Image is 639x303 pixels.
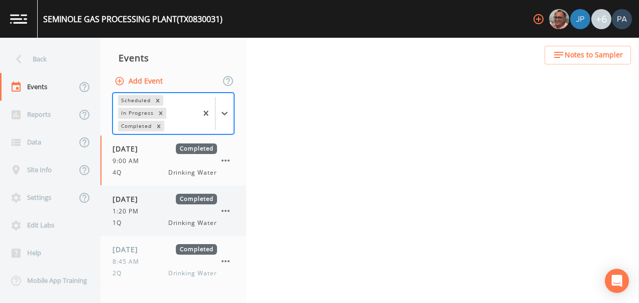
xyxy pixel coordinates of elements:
div: Remove Scheduled [152,95,163,106]
div: Open Intercom Messenger [605,269,629,293]
div: Remove Completed [153,121,164,131]
div: Mike Franklin [549,9,570,29]
span: Drinking Water [168,168,217,177]
span: Drinking Water [168,218,217,228]
div: Completed [118,121,153,131]
div: Scheduled [118,95,152,106]
button: Add Event [113,72,167,91]
span: 1Q [113,218,128,228]
img: e2d790fa78825a4bb76dcb6ab311d44c [549,9,569,29]
span: 9:00 AM [113,157,145,166]
div: Remove In Progress [155,108,166,118]
span: Notes to Sampler [565,49,623,61]
span: Drinking Water [168,269,217,278]
span: [DATE] [113,194,145,204]
span: [DATE] [113,143,145,154]
span: Completed [176,194,217,204]
a: [DATE]Completed1:20 PM1QDrinking Water [100,186,246,236]
img: b17d2fe1905336b00f7c80abca93f3e1 [612,9,632,29]
a: [DATE]Completed9:00 AM4QDrinking Water [100,135,246,186]
span: [DATE] [113,244,145,255]
div: SEMINOLE GAS PROCESSING PLANT (TX0830031) [43,13,223,25]
div: Joshua gere Paul [570,9,591,29]
a: [DATE]Completed8:45 AM2QDrinking Water [100,236,246,286]
span: 1:20 PM [113,207,145,216]
span: 4Q [113,168,128,177]
span: 8:45 AM [113,257,145,266]
span: Completed [176,244,217,255]
img: logo [10,14,27,24]
span: Completed [176,143,217,154]
span: 2Q [113,269,128,278]
button: Notes to Sampler [545,46,631,64]
div: Events [100,45,246,70]
img: 41241ef155101aa6d92a04480b0d0000 [570,9,590,29]
div: +6 [591,9,611,29]
div: In Progress [118,108,155,118]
